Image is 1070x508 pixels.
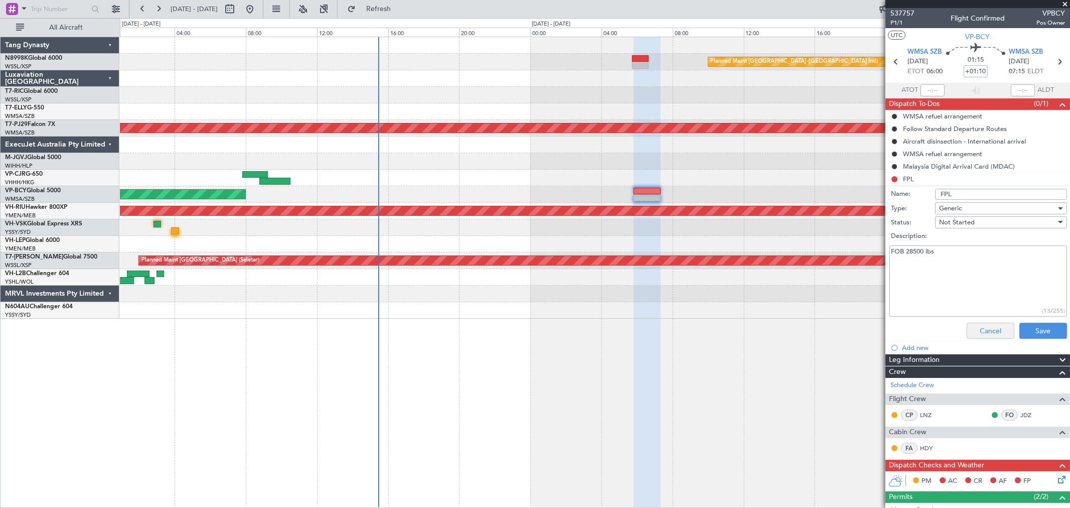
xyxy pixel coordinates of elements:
[26,24,106,31] span: All Aircraft
[5,121,55,128] a: T7-PJ29Falcon 7X
[5,245,36,252] a: YMEN/MEB
[673,28,744,37] div: 08:00
[948,476,957,486] span: AC
[5,121,28,128] span: T7-PJ29
[175,28,246,37] div: 04:00
[903,112,982,120] div: WMSA refuel arrangement
[927,67,943,77] span: 06:00
[601,28,673,37] div: 04:00
[5,88,24,94] span: T7-RIC
[1009,57,1029,67] span: [DATE]
[5,237,60,243] a: VH-LEPGlobal 6000
[890,19,914,27] span: P1/1
[903,137,1026,146] div: Aircraft disinsection - International arrival
[5,221,27,227] span: VH-VSK
[890,8,914,19] span: 537757
[888,31,905,40] button: UTC
[5,171,43,177] a: VP-CJRG-650
[358,6,400,13] span: Refresh
[5,112,35,120] a: WMSA/SZB
[889,427,927,438] span: Cabin Crew
[5,204,67,210] a: VH-RIUHawker 800XP
[5,228,31,236] a: YSSY/SYD
[1036,8,1065,19] span: VPBCY
[5,155,61,161] a: M-JGVJGlobal 5000
[141,253,259,268] div: Planned Maint [GEOGRAPHIC_DATA] (Seletar)
[1009,67,1025,77] span: 07:15
[889,98,940,110] span: Dispatch To-Dos
[317,28,388,37] div: 12:00
[5,63,32,70] a: WSSL/XSP
[5,254,63,260] span: T7-[PERSON_NAME]
[939,218,975,227] span: Not Started
[890,380,934,391] a: Schedule Crew
[5,55,28,61] span: N8998K
[459,28,530,37] div: 20:00
[5,271,69,277] a: VH-L2BChallenger 604
[951,14,1005,24] div: Flight Confirmed
[5,88,58,94] a: T7-RICGlobal 6000
[907,47,942,57] span: WMSA SZB
[5,221,82,227] a: VH-VSKGlobal Express XRS
[968,55,984,65] span: 01:15
[939,204,962,213] span: Generic
[889,366,906,378] span: Crew
[889,491,912,503] span: Permits
[171,5,218,14] span: [DATE] - [DATE]
[246,28,317,37] div: 08:00
[5,188,61,194] a: VP-BCYGlobal 5000
[901,85,918,95] span: ATOT
[5,188,27,194] span: VP-BCY
[907,67,924,77] span: ETOT
[920,411,943,420] a: LNZ
[1001,410,1018,421] div: FO
[967,323,1014,339] button: Cancel
[891,189,935,199] label: Name:
[5,105,44,111] a: T7-ELLYG-550
[5,271,26,277] span: VH-L2B
[5,55,62,61] a: N8998KGlobal 6000
[5,311,31,319] a: YSSY/SYD
[1009,47,1043,57] span: WMSA SZB
[5,171,26,177] span: VP-CJR
[903,162,1015,171] div: Malaysia Digital Arrival Card (MDAC)
[901,443,918,454] div: FA
[1037,85,1054,95] span: ALDT
[122,20,161,29] div: [DATE] - [DATE]
[711,54,878,69] div: Planned Maint [GEOGRAPHIC_DATA] ([GEOGRAPHIC_DATA] Intl)
[5,179,35,186] a: VHHH/HKG
[999,476,1007,486] span: AF
[5,212,36,219] a: YMEN/MEB
[5,237,26,243] span: VH-LEP
[891,204,935,214] label: Type:
[889,394,926,405] span: Flight Crew
[920,444,943,453] a: HDY
[5,195,35,203] a: WMSA/SZB
[31,2,88,17] input: Trip Number
[1020,411,1043,420] a: JDZ
[5,304,30,310] span: N604AU
[388,28,460,37] div: 16:00
[966,32,990,42] span: VP-BCY
[5,262,32,269] a: WSSL/XSP
[5,129,35,137] a: WMSA/SZB
[5,96,32,103] a: WSSL/XSP
[891,218,935,228] label: Status:
[1023,476,1031,486] span: FP
[5,155,27,161] span: M-JGVJ
[5,278,34,286] a: YSHL/WOL
[530,28,601,37] div: 00:00
[907,57,928,67] span: [DATE]
[5,162,33,170] a: WIHH/HLP
[889,460,984,471] span: Dispatch Checks and Weather
[1027,67,1043,77] span: ELDT
[5,105,27,111] span: T7-ELLY
[903,150,982,158] div: WMSA refuel arrangement
[1034,98,1048,109] span: (0/1)
[901,410,918,421] div: CP
[903,124,1007,133] div: Follow Standard Departure Routes
[5,204,26,210] span: VH-RIU
[921,84,945,96] input: --:--
[1042,306,1065,315] div: (13/255)
[974,476,982,486] span: CR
